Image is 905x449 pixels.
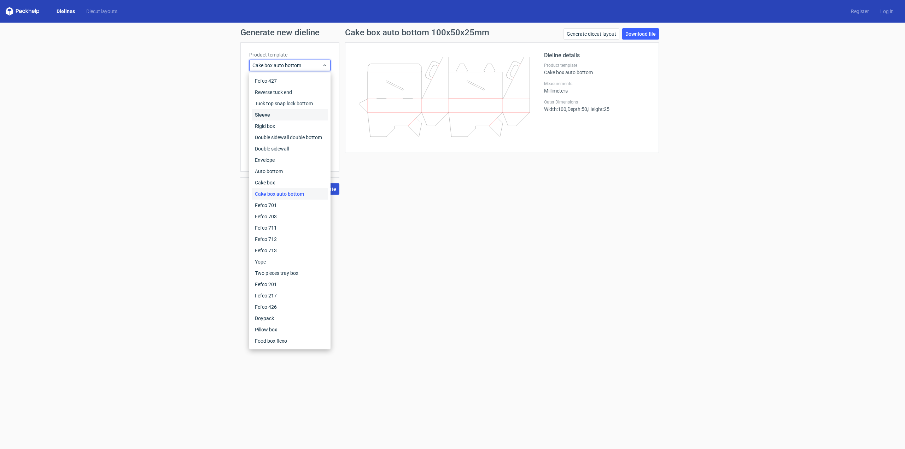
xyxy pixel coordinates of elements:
[252,75,328,87] div: Fefco 427
[252,245,328,256] div: Fefco 713
[252,324,328,335] div: Pillow box
[252,62,322,69] span: Cake box auto bottom
[566,106,587,112] span: , Depth : 50
[875,8,899,15] a: Log in
[252,120,328,132] div: Rigid box
[252,166,328,177] div: Auto bottom
[544,81,650,87] label: Measurements
[544,51,650,60] h2: Dieline details
[544,63,650,75] div: Cake box auto bottom
[252,98,328,109] div: Tuck top snap lock bottom
[845,8,875,15] a: Register
[252,211,328,222] div: Fefco 703
[252,154,328,166] div: Envelope
[252,87,328,98] div: Reverse tuck end
[252,290,328,301] div: Fefco 217
[51,8,81,15] a: Dielines
[622,28,659,40] a: Download file
[252,256,328,267] div: Yope
[252,267,328,279] div: Two pieces tray box
[544,99,650,105] label: Outer Dimensions
[544,81,650,94] div: Millimeters
[252,132,328,143] div: Double sidewall double bottom
[252,301,328,313] div: Fefco 426
[240,28,665,37] h1: Generate new dieline
[252,335,328,347] div: Food box flexo
[587,106,609,112] span: , Height : 25
[544,63,650,68] label: Product template
[252,222,328,234] div: Fefco 711
[252,234,328,245] div: Fefco 712
[345,28,489,37] h1: Cake box auto bottom 100x50x25mm
[252,188,328,200] div: Cake box auto bottom
[249,51,331,58] label: Product template
[252,313,328,324] div: Doypack
[252,200,328,211] div: Fefco 701
[252,279,328,290] div: Fefco 201
[252,109,328,120] div: Sleeve
[564,28,619,40] a: Generate diecut layout
[252,177,328,188] div: Cake box
[544,106,566,112] span: Width : 100
[81,8,123,15] a: Diecut layouts
[252,143,328,154] div: Double sidewall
